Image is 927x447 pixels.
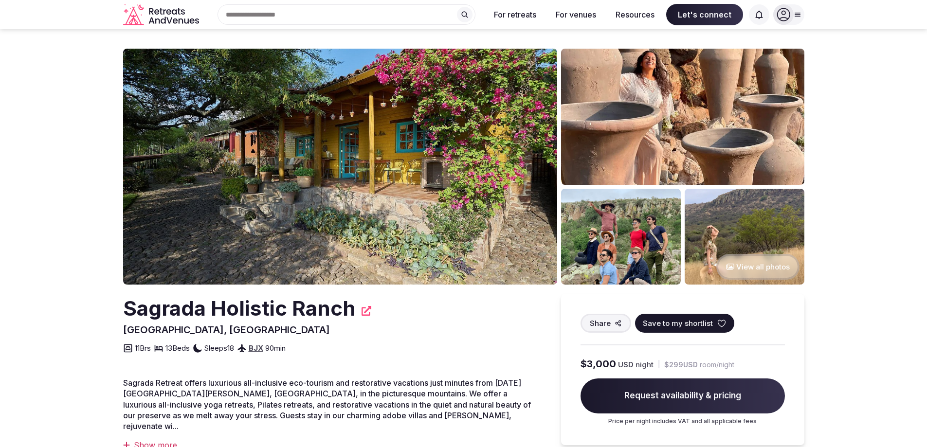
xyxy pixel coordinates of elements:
[123,378,531,431] span: Sagrada Retreat offers luxurious all-inclusive eco-tourism and restorative vacations just minutes...
[581,378,785,413] span: Request availability & pricing
[123,49,557,285] img: Venue cover photo
[643,318,713,328] span: Save to my shortlist
[561,189,681,285] img: Venue gallery photo
[486,4,544,25] button: For retreats
[664,360,698,370] span: $299 USD
[700,360,734,370] span: room/night
[685,189,804,285] img: Venue gallery photo
[123,294,356,323] h2: Sagrada Holistic Ranch
[635,314,734,333] button: Save to my shortlist
[666,4,743,25] span: Let's connect
[581,357,616,371] span: $3,000
[265,343,286,353] span: 90 min
[581,314,631,333] button: Share
[249,343,263,353] a: BJX
[590,318,611,328] span: Share
[165,343,190,353] span: 13 Beds
[123,4,201,26] a: Visit the homepage
[618,359,634,370] span: USD
[561,49,804,185] img: Venue gallery photo
[204,343,234,353] span: Sleeps 18
[135,343,151,353] span: 11 Brs
[123,324,330,336] span: [GEOGRAPHIC_DATA], [GEOGRAPHIC_DATA]
[636,359,654,370] span: night
[548,4,604,25] button: For venues
[608,4,662,25] button: Resources
[581,417,785,426] p: Price per night includes VAT and all applicable fees
[123,4,201,26] svg: Retreats and Venues company logo
[716,254,800,280] button: View all photos
[657,359,660,369] div: |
